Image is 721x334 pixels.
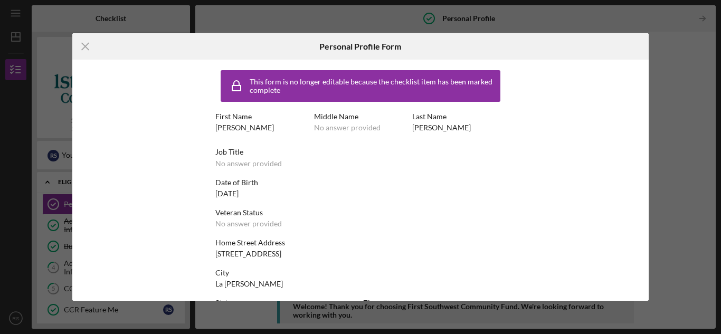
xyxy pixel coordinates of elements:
div: Zip [363,299,506,307]
div: No answer provided [215,159,282,168]
div: [DATE] [215,189,239,198]
div: Last Name [412,112,506,121]
div: Job Title [215,148,506,156]
div: This form is no longer editable because the checklist item has been marked complete [250,78,498,94]
div: [PERSON_NAME] [412,123,471,132]
div: City [215,269,506,277]
div: [PERSON_NAME] [215,123,274,132]
div: Veteran Status [215,208,506,217]
div: First Name [215,112,309,121]
div: [STREET_ADDRESS] [215,250,281,258]
div: No answer provided [215,220,282,228]
div: No answer provided [314,123,381,132]
div: Date of Birth [215,178,506,187]
div: State [215,299,358,307]
div: La [PERSON_NAME] [215,280,283,288]
h6: Personal Profile Form [319,42,401,51]
div: Home Street Address [215,238,506,247]
div: Middle Name [314,112,407,121]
